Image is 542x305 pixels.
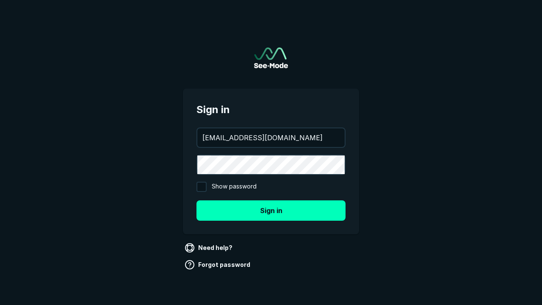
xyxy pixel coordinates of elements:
[183,258,254,272] a: Forgot password
[197,128,345,147] input: your@email.com
[196,102,346,117] span: Sign in
[196,200,346,221] button: Sign in
[183,241,236,255] a: Need help?
[212,182,257,192] span: Show password
[254,47,288,68] img: See-Mode Logo
[254,47,288,68] a: Go to sign in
